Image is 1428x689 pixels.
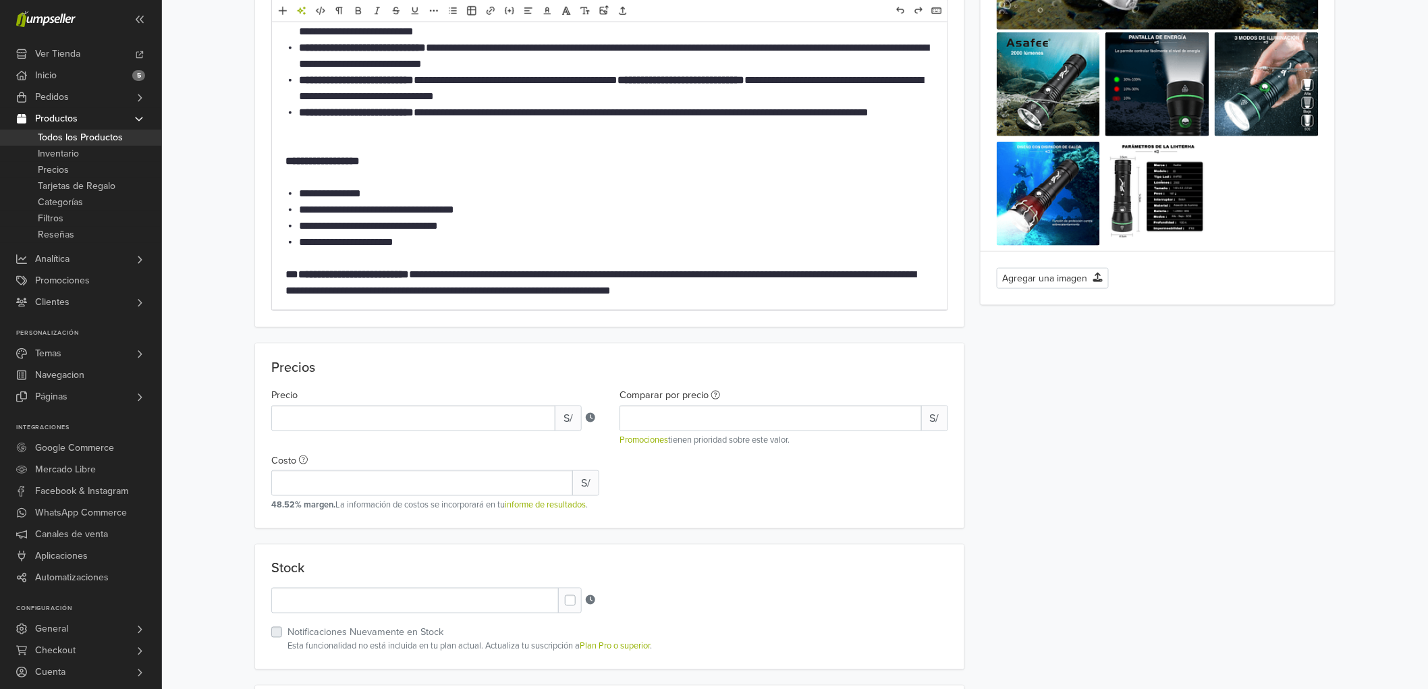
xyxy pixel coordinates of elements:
span: 5 [132,70,145,81]
a: Fuente [557,2,575,20]
small: Esta funcionalidad no está incluida en tu plan actual. Actualiza tu suscripción a . [287,640,948,653]
a: Subir archivos [614,2,632,20]
span: Facebook & Instagram [35,480,128,502]
span: Filtros [38,211,63,227]
span: Todos los Productos [38,130,123,146]
span: Reseñas [38,227,74,243]
span: Precios [38,162,69,178]
p: Integraciones [16,424,161,432]
p: Stock [271,561,948,577]
span: Productos [35,108,78,130]
img: 140 [1105,32,1209,136]
label: Costo [271,453,308,468]
a: Promociones [620,435,668,445]
label: Comparar por precio [620,388,720,403]
a: HTML [312,2,329,20]
a: Formato [331,2,348,20]
span: Tarjetas de Regalo [38,178,115,194]
span: S/ [555,406,582,431]
span: Clientes [35,292,70,313]
a: Incrustar [501,2,518,20]
a: Subir imágenes [595,2,613,20]
span: Inventario [38,146,79,162]
img: 140 [997,142,1101,246]
label: Precio [271,388,298,403]
span: La información de costos se incorporará en tu . [335,499,588,510]
span: Google Commerce [35,437,114,459]
span: Cuenta [35,661,65,683]
a: Herramientas de IA [293,2,310,20]
span: S/ [572,470,599,496]
a: informe de resultados [505,499,586,510]
span: WhatsApp Commerce [35,502,127,524]
span: Checkout [35,640,76,661]
a: Atajos [928,2,945,20]
a: Tamaño de fuente [576,2,594,20]
span: Temas [35,343,61,364]
img: 140 [997,32,1101,136]
a: Deshacer [891,2,909,20]
button: Agregar una imagen [997,268,1109,289]
span: Categorías [38,194,83,211]
strong: 48.52% margen. [271,499,335,510]
span: Mercado Libre [35,459,96,480]
label: Notificaciones Nuevamente en Stock [287,626,443,640]
span: Inicio [35,65,57,86]
a: Añadir [274,2,292,20]
span: Aplicaciones [35,545,88,567]
a: Enlace [482,2,499,20]
span: S/ [921,406,948,431]
p: Configuración [16,605,161,613]
a: Negrita [350,2,367,20]
span: Analítica [35,248,70,270]
small: tienen prioridad sobre este valor. [620,434,948,447]
a: Tabla [463,2,480,20]
a: Alineación [520,2,537,20]
span: General [35,618,68,640]
a: Más formato [425,2,443,20]
a: Color del texto [539,2,556,20]
a: Rehacer [910,2,927,20]
a: Eliminado [387,2,405,20]
span: Páginas [35,386,67,408]
a: Plan Pro o superior [580,641,650,652]
span: Promociones [35,270,90,292]
span: Pedidos [35,86,69,108]
a: Lista [444,2,462,20]
span: Ver Tienda [35,43,80,65]
p: Personalización [16,329,161,337]
span: Navegacion [35,364,84,386]
a: Cursiva [368,2,386,20]
img: 140 [1215,32,1319,136]
span: Automatizaciones [35,567,109,588]
img: 140 [1105,142,1209,246]
a: Subrayado [406,2,424,20]
p: Precios [271,360,948,376]
span: Canales de venta [35,524,108,545]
